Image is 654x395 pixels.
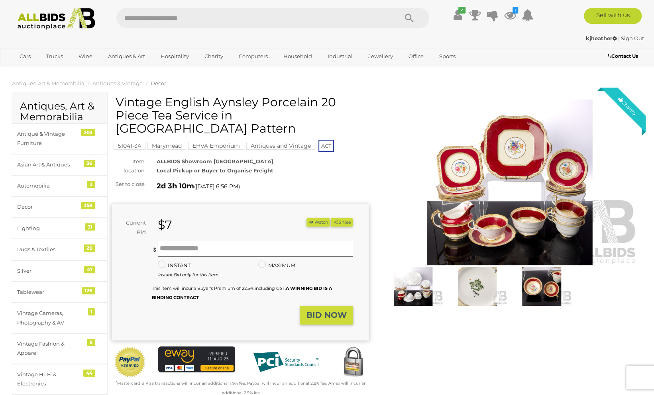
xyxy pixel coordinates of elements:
a: Industrial [322,50,358,63]
strong: kjheather [586,35,617,41]
span: | [618,35,620,41]
i: ✔ [458,7,465,14]
a: Sports [434,50,461,63]
a: Office [403,50,429,63]
strong: Local Pickup or Buyer to Organise Freight [157,167,273,174]
img: Vintage English Aynsley Porcelain 20 Piece Tea Service in Harrogate Pattern [447,267,507,306]
a: Vintage Fashion & Apparel 5 [12,333,107,364]
button: BID NOW [300,306,353,325]
label: MAXIMUM [258,261,295,270]
div: 20 [84,244,95,252]
b: A WINNING BID IS A BINDING CONTRACT [152,285,332,300]
a: Sell with us [584,8,642,24]
a: Jewellery [363,50,398,63]
div: Automobilia [17,181,83,190]
div: 2 [87,181,95,188]
img: Vintage English Aynsley Porcelain 20 Piece Tea Service in Harrogate Pattern [381,100,638,265]
img: PCI DSS compliant [247,346,324,377]
a: Hospitality [155,50,194,63]
mark: 51041-34 [114,142,145,150]
div: Rugs & Textiles [17,245,83,254]
a: Computers [234,50,273,63]
img: Vintage English Aynsley Porcelain 20 Piece Tea Service in Harrogate Pattern [511,267,572,306]
a: Household [278,50,317,63]
a: 1 [504,8,516,22]
div: Current Bid [112,218,152,237]
a: Asian Art & Antiques 36 [12,154,107,175]
li: Watch this item [306,218,330,227]
img: Official PayPal Seal [114,346,146,378]
a: Antiques & Vintage [92,80,143,86]
a: Charity [199,50,228,63]
div: 36 [84,160,95,167]
small: Mastercard & Visa transactions will incur an additional 1.9% fee. Paypal will incur an additional... [116,381,367,395]
div: 203 [81,129,95,136]
strong: 2d 3h 10m [157,182,194,190]
strong: $7 [158,217,172,232]
strong: BID NOW [306,310,347,320]
button: Watch [306,218,330,227]
div: Silver [17,266,83,276]
span: ( ) [194,183,240,190]
div: 47 [84,266,95,273]
h2: Antiques, Art & Memorabilia [20,101,99,123]
a: Rugs & Textiles 20 [12,239,107,260]
div: 31 [85,223,95,231]
a: [GEOGRAPHIC_DATA] [14,63,81,76]
a: Antique & Vintage Furniture 203 [12,123,107,154]
div: 258 [81,202,95,209]
mark: Marymead [147,142,186,150]
a: Vintage Cameras, Photography & AV 1 [12,303,107,333]
div: Item location [106,157,151,176]
a: Sign Out [621,35,644,41]
small: This Item will incur a Buyer's Premium of 22.5% including GST. [152,285,332,300]
img: eWAY Payment Gateway [158,346,236,372]
div: Lighting [17,224,83,233]
img: Allbids.com.au [13,8,100,30]
a: Antiques and Vintage [246,143,315,149]
div: 126 [82,287,95,294]
a: Wine [73,50,98,63]
button: Share [331,218,353,227]
div: 44 [83,370,95,377]
b: Contact Us [607,53,638,59]
div: Tablewear [17,287,83,297]
button: Search [389,8,429,28]
span: [DATE] 6:56 PM [196,183,238,190]
a: Silver 47 [12,260,107,282]
a: Automobilia 2 [12,175,107,196]
div: 1 [88,308,95,315]
div: Set to close [106,180,151,189]
img: Vintage English Aynsley Porcelain 20 Piece Tea Service in Harrogate Pattern [383,267,443,306]
img: Secured by Rapid SSL [337,346,369,378]
a: Lighting 31 [12,218,107,239]
a: Marymead [147,143,186,149]
div: Vintage Hi-Fi & Electronics [17,370,83,389]
div: 5 [87,339,95,346]
a: EHVA Emporium [188,143,244,149]
div: Vintage Fashion & Apparel [17,339,83,358]
div: Vintage Cameras, Photography & AV [17,309,83,327]
a: 51041-34 [114,143,145,149]
a: Antiques, Art & Memorabilia [12,80,84,86]
a: Trucks [41,50,68,63]
i: 1 [513,7,518,14]
i: Instant Bid only for this item [158,272,218,278]
a: Decor [151,80,166,86]
a: Contact Us [607,52,640,61]
a: kjheather [586,35,618,41]
span: ACT [318,140,334,152]
a: Vintage Hi-Fi & Electronics 44 [12,364,107,395]
div: Asian Art & Antiques [17,160,83,169]
div: Charity [609,88,646,124]
a: Antiques & Art [103,50,150,63]
mark: EHVA Emporium [188,142,244,150]
a: Decor 258 [12,196,107,217]
a: Tablewear 126 [12,282,107,303]
strong: ALLBIDS Showroom [GEOGRAPHIC_DATA] [157,158,273,164]
div: Antique & Vintage Furniture [17,129,83,148]
a: Cars [14,50,36,63]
